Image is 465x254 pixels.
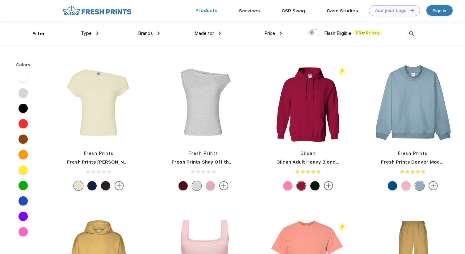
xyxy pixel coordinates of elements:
[426,5,453,16] a: Sign in
[239,8,260,14] a: Services
[192,181,201,190] div: Ash Grey
[375,8,407,13] div: Add your Logo
[283,181,292,190] div: Azalea
[96,31,98,35] img: dropdown.png
[282,8,305,14] a: CSR Swag
[74,181,83,190] div: Yellow
[324,31,351,36] span: Flash Eligible
[32,30,45,37] div: Filter
[338,67,346,76] img: flash_active_toggle.svg
[410,9,414,12] img: DT
[101,181,110,190] div: Brown
[297,181,306,190] div: Antiq Cherry Red
[310,181,320,190] div: Forest Green
[406,29,417,39] img: desktop_search.svg
[280,31,282,35] img: dropdown.png
[84,151,114,156] a: Fresh Prints
[219,181,228,190] img: more.svg
[372,62,454,144] img: func=resize&h=266
[115,181,124,190] img: more.svg
[11,62,35,68] div: Colors
[267,62,349,144] img: func=resize&h=266
[206,181,215,190] div: Light Pink
[87,181,97,190] div: Navy
[300,151,316,156] a: Gildan
[58,62,140,144] img: func=resize&h=266
[172,159,267,165] a: Fresh Prints Shay Off the Shoulder Tank
[67,159,187,165] a: Fresh Prints [PERSON_NAME] Off the Shoulder Top
[61,5,133,16] img: fo%20logo%202.webp
[433,7,446,14] div: Sign in
[81,31,92,36] span: Type
[401,181,411,190] div: Pink
[276,159,411,165] a: Gildan Adult Heavy Blend 8 Oz. 50/50 Hooded Sweatshirt
[338,223,346,231] img: flash_active_toggle.svg
[429,181,438,190] img: more.svg
[138,31,153,36] span: Brands
[415,181,424,190] div: Slate Blue
[264,31,275,36] span: Price
[189,151,218,156] a: Fresh Prints
[162,62,245,144] img: func=resize&h=266
[388,181,397,190] div: Royal Blue
[398,151,428,156] a: Fresh Prints
[324,181,333,190] img: more.svg
[195,8,217,13] a: Products
[195,31,214,36] span: Made for
[219,31,221,35] img: dropdown.png
[157,31,160,35] img: dropdown.png
[354,30,381,35] span: 5 Day Delivery
[178,181,188,190] div: Burgundy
